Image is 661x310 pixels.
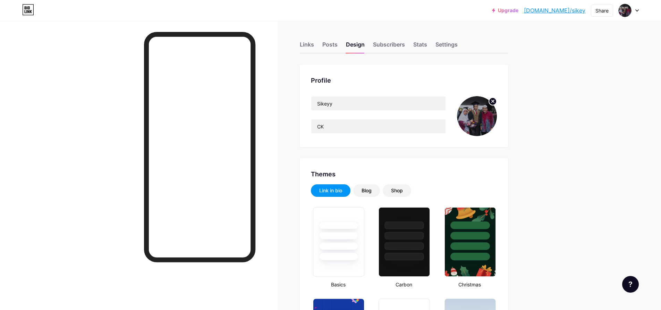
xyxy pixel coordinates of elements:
input: Bio [311,119,446,133]
div: Blog [362,187,372,194]
div: Settings [435,40,458,53]
div: Stats [413,40,427,53]
div: Christmas [442,281,497,288]
img: sikey [618,4,632,17]
div: Link in bio [319,187,342,194]
input: Name [311,97,446,110]
a: Upgrade [492,8,518,13]
div: Posts [322,40,338,53]
div: Themes [311,169,497,179]
div: Shop [391,187,403,194]
div: Links [300,40,314,53]
div: Share [595,7,609,14]
div: Carbon [376,281,431,288]
div: Subscribers [373,40,405,53]
a: [DOMAIN_NAME]/sikey [524,6,585,15]
div: Basics [311,281,365,288]
img: sikey [457,96,497,136]
div: Profile [311,76,497,85]
div: Design [346,40,365,53]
